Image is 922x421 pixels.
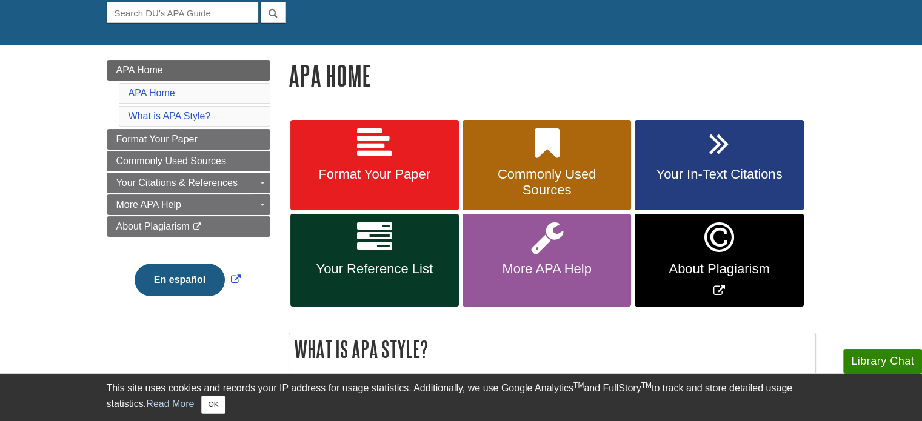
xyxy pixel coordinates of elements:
[107,60,270,81] a: APA Home
[116,65,163,75] span: APA Home
[132,274,244,285] a: Link opens in new window
[116,177,238,188] span: Your Citations & References
[129,88,175,98] a: APA Home
[201,396,225,414] button: Close
[116,199,181,210] span: More APA Help
[146,399,194,409] a: Read More
[107,173,270,193] a: Your Citations & References
[107,2,258,23] input: Search DU's APA Guide
[463,120,631,211] a: Commonly Used Sources
[129,111,211,121] a: What is APA Style?
[843,349,922,374] button: Library Chat
[107,194,270,215] a: More APA Help
[573,381,584,390] sup: TM
[116,134,198,144] span: Format Your Paper
[290,214,459,307] a: Your Reference List
[299,261,450,277] span: Your Reference List
[635,120,803,211] a: Your In-Text Citations
[107,381,816,414] div: This site uses cookies and records your IP address for usage statistics. Additionally, we use Goo...
[289,60,816,91] h1: APA Home
[290,120,459,211] a: Format Your Paper
[299,167,450,182] span: Format Your Paper
[135,264,225,296] button: En español
[107,151,270,171] a: Commonly Used Sources
[192,223,202,231] i: This link opens in a new window
[107,129,270,150] a: Format Your Paper
[644,261,794,277] span: About Plagiarism
[635,214,803,307] a: Link opens in new window
[463,214,631,307] a: More APA Help
[472,261,622,277] span: More APA Help
[289,333,815,365] h2: What is APA Style?
[641,381,652,390] sup: TM
[107,216,270,237] a: About Plagiarism
[116,221,190,231] span: About Plagiarism
[107,60,270,317] div: Guide Page Menu
[116,156,226,166] span: Commonly Used Sources
[644,167,794,182] span: Your In-Text Citations
[472,167,622,198] span: Commonly Used Sources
